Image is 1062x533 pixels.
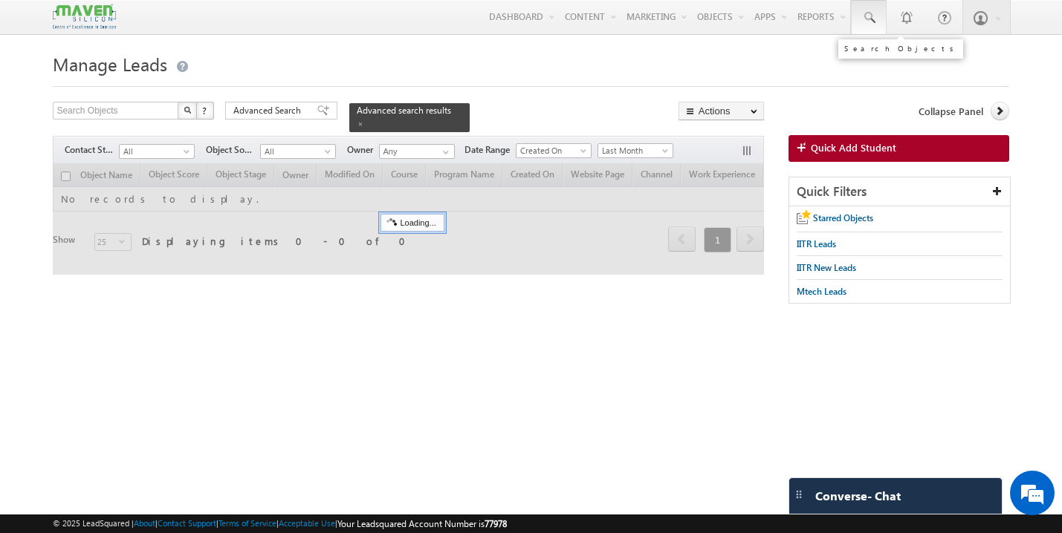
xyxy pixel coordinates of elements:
[797,262,856,273] span: IITR New Leads
[598,144,669,157] span: Last Month
[464,143,516,157] span: Date Range
[206,143,260,157] span: Object Source
[279,518,335,528] a: Acceptable Use
[260,144,336,159] a: All
[119,144,195,159] a: All
[844,44,957,53] div: Search Objects
[158,518,216,528] a: Contact Support
[793,488,805,500] img: carter-drag
[679,102,764,120] button: Actions
[919,105,983,118] span: Collapse Panel
[789,135,1009,162] a: Quick Add Student
[789,177,1010,206] div: Quick Filters
[435,145,453,160] a: Show All Items
[517,144,587,157] span: Created On
[65,143,119,157] span: Contact Stage
[815,489,901,503] span: Converse - Chat
[516,143,592,158] a: Created On
[53,52,167,76] span: Manage Leads
[347,143,379,157] span: Owner
[202,104,209,117] span: ?
[811,141,896,154] span: Quick Add Student
[357,105,451,116] span: Advanced search results
[120,145,190,158] span: All
[218,518,276,528] a: Terms of Service
[233,104,305,117] span: Advanced Search
[53,517,507,531] span: © 2025 LeadSquared | | | | |
[381,214,444,232] div: Loading...
[797,238,836,249] span: IITR Leads
[797,286,846,297] span: Mtech Leads
[261,145,331,158] span: All
[379,144,455,159] input: Type to Search
[53,4,115,30] img: Custom Logo
[598,143,673,158] a: Last Month
[134,518,155,528] a: About
[813,212,873,223] span: Starred Objects
[184,106,191,114] img: Search
[196,102,214,120] button: ?
[337,518,507,529] span: Your Leadsquared Account Number is
[485,518,507,529] span: 77978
